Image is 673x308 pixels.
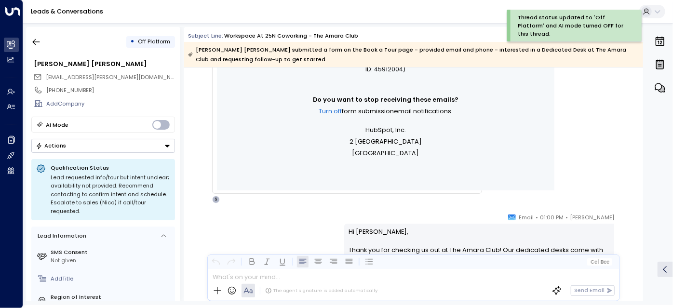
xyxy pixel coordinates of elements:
button: Undo [210,256,222,268]
span: | [598,259,600,265]
span: Email [519,213,534,222]
div: • [130,35,135,49]
div: Not given [51,256,172,265]
div: Button group with a nested menu [31,139,175,153]
label: SMS Consent [51,248,172,256]
button: Cc|Bcc [587,258,612,266]
div: [PERSON_NAME] [PERSON_NAME] [34,59,175,68]
span: 01:00 PM [540,213,564,222]
div: [PHONE_NUMBER] [46,86,175,94]
label: Region of Interest [51,293,172,301]
div: S [212,196,220,203]
span: [PERSON_NAME] [570,213,614,222]
span: Off Platform [138,38,170,45]
span: • [536,213,538,222]
p: HubSpot, Inc. 2 [GEOGRAPHIC_DATA] [GEOGRAPHIC_DATA] [265,124,506,159]
span: [EMAIL_ADDRESS][PERSON_NAME][DOMAIN_NAME] [46,73,184,81]
span: Cc Bcc [591,259,609,265]
span: Do you want to stop receiving these emails? [313,94,458,106]
div: Lead requested info/tour but intent unclear; availability not provided. Recommend contacting to c... [51,174,170,216]
span: Form submission [342,106,394,117]
button: Actions [31,139,175,153]
div: AI Mode [46,120,68,130]
div: Lead Information [35,232,86,240]
div: [PERSON_NAME] [PERSON_NAME] submitted a form on the Book a Tour page - provided email and phone -... [188,45,638,64]
div: The agent signature is added automatically [265,287,377,294]
div: Actions [36,142,66,149]
a: Turn off [319,106,342,117]
span: Subject Line: [188,32,223,40]
div: Workspace at 25N Coworking - The Amara Club [224,32,358,40]
img: 84_headshot.jpg [618,213,633,228]
div: AddCompany [46,100,175,108]
span: • [565,213,568,222]
p: Qualification Status [51,164,170,172]
div: AddTitle [51,275,172,283]
a: Leads & Conversations [31,7,103,15]
div: Thread status updated to 'Off Platform' and AI mode turned OFF for this thread. [518,13,627,38]
button: Redo [226,256,237,268]
p: email notifications. [265,106,506,117]
span: maia.ludmila@gmail.com [46,73,175,81]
